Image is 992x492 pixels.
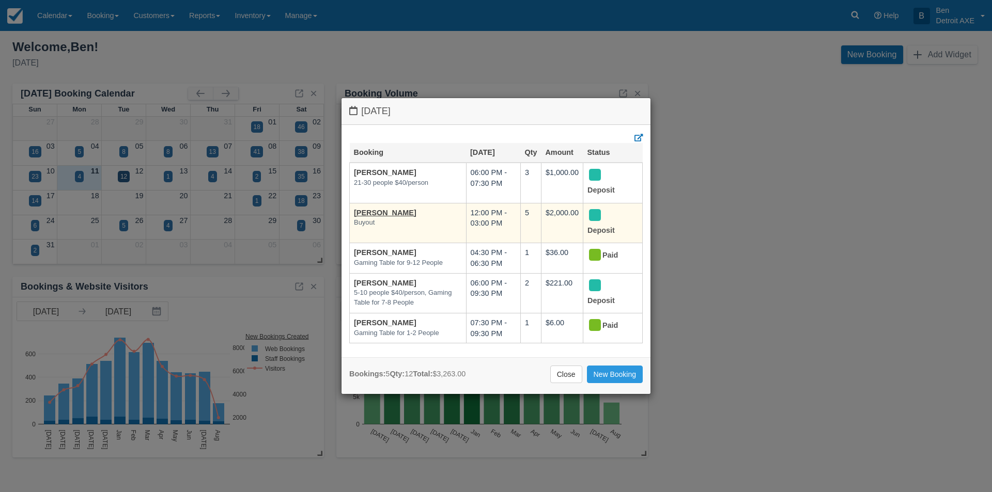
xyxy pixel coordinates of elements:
a: Status [587,148,610,156]
a: [PERSON_NAME] [354,319,416,327]
strong: Qty: [390,370,405,378]
td: 3 [520,163,541,203]
div: Paid [587,247,629,264]
div: Paid [587,318,629,334]
strong: Total: [413,370,432,378]
td: 1 [520,313,541,343]
a: New Booking [587,366,643,383]
td: 5 [520,203,541,243]
div: Deposit [587,278,629,309]
a: Amount [545,148,573,156]
div: Deposit [587,208,629,239]
a: [PERSON_NAME] [354,168,416,177]
a: [PERSON_NAME] [354,248,416,257]
td: 06:00 PM - 07:30 PM [466,163,520,203]
td: 12:00 PM - 03:00 PM [466,203,520,243]
a: [PERSON_NAME] [354,209,416,217]
td: 2 [520,273,541,313]
td: 1 [520,243,541,273]
em: Buyout [354,218,462,228]
em: Gaming Table for 1-2 People [354,328,462,338]
a: Booking [354,148,384,156]
td: $6.00 [541,313,583,343]
div: 5 12 $3,263.00 [349,369,466,379]
td: $36.00 [541,243,583,273]
a: Close [550,366,582,383]
div: Deposit [587,167,629,199]
td: $2,000.00 [541,203,583,243]
em: 5-10 people $40/person, Gaming Table for 7-8 People [354,288,462,307]
a: Qty [524,148,537,156]
td: 04:30 PM - 06:30 PM [466,243,520,273]
a: [PERSON_NAME] [354,279,416,287]
td: 07:30 PM - 09:30 PM [466,313,520,343]
em: Gaming Table for 9-12 People [354,258,462,268]
td: 06:00 PM - 09:30 PM [466,273,520,313]
h4: [DATE] [349,106,643,117]
strong: Bookings: [349,370,385,378]
td: $1,000.00 [541,163,583,203]
a: [DATE] [470,148,495,156]
em: 21-30 people $40/person [354,178,462,188]
td: $221.00 [541,273,583,313]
